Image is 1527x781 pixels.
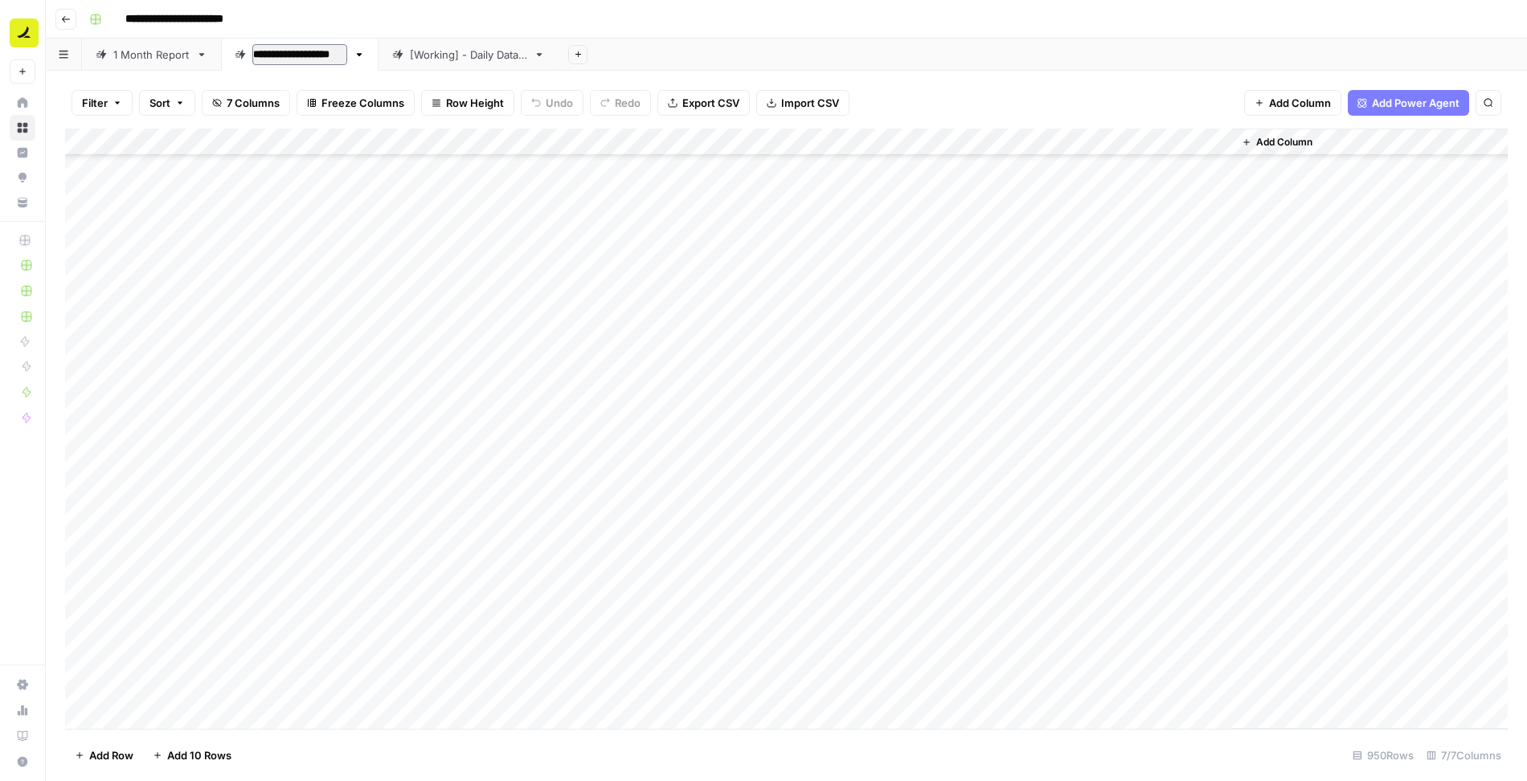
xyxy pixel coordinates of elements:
button: Redo [590,90,651,116]
img: Ramp Logo [10,18,39,47]
a: Insights [10,140,35,166]
a: Settings [10,672,35,697]
span: Row Height [446,95,504,111]
a: [Working] - Daily Data B [379,39,559,71]
span: Add Row [89,747,133,763]
button: Add Column [1235,132,1319,153]
button: Import CSV [756,90,849,116]
span: Sort [149,95,170,111]
button: Add 10 Rows [143,742,241,768]
button: Sort [139,90,195,116]
span: Add Column [1269,95,1331,111]
a: Browse [10,115,35,141]
span: Freeze Columns [321,95,404,111]
div: [Working] - Daily Data B [410,47,527,63]
a: Your Data [10,190,35,215]
a: 1 Month Report [82,39,221,71]
span: 7 Columns [227,95,280,111]
button: Freeze Columns [297,90,415,116]
span: Export CSV [682,95,739,111]
div: 950 Rows [1346,742,1420,768]
a: Home [10,90,35,116]
a: Learning Hub [10,723,35,749]
button: Filter [72,90,133,116]
span: Undo [546,95,573,111]
a: Opportunities [10,165,35,190]
button: Row Height [421,90,514,116]
button: Export CSV [657,90,750,116]
button: Add Row [65,742,143,768]
button: Undo [521,90,583,116]
button: Workspace: Ramp [10,13,35,53]
span: Add Power Agent [1372,95,1459,111]
span: Filter [82,95,108,111]
span: Add Column [1256,135,1312,149]
span: Add 10 Rows [167,747,231,763]
div: 7/7 Columns [1420,742,1508,768]
div: 1 Month Report [113,47,190,63]
button: 7 Columns [202,90,290,116]
span: Redo [615,95,641,111]
span: Import CSV [781,95,839,111]
button: Add Column [1244,90,1341,116]
button: Help + Support [10,749,35,775]
a: Usage [10,697,35,723]
button: Add Power Agent [1348,90,1469,116]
